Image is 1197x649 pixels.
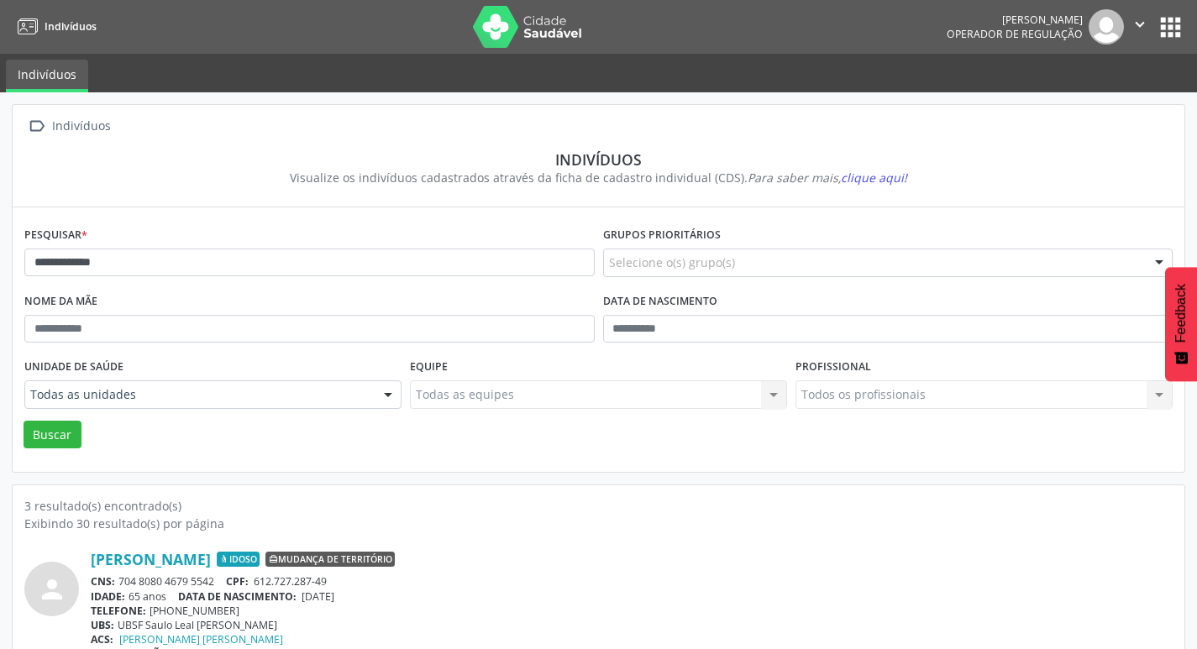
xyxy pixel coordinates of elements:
[603,289,717,315] label: Data de nascimento
[37,574,67,605] i: person
[91,589,1173,604] div: 65 anos
[36,169,1161,186] div: Visualize os indivíduos cadastrados através da ficha de cadastro individual (CDS).
[91,550,211,568] a: [PERSON_NAME]
[265,552,395,567] span: Mudança de território
[1131,15,1149,34] i: 
[1165,267,1197,381] button: Feedback - Mostrar pesquisa
[217,552,260,567] span: Idoso
[24,114,113,139] a:  Indivíduos
[178,589,297,604] span: DATA DE NASCIMENTO:
[91,574,115,589] span: CNS:
[24,515,1173,532] div: Exibindo 30 resultado(s) por página
[91,589,125,604] span: IDADE:
[254,574,327,589] span: 612.727.287-49
[24,497,1173,515] div: 3 resultado(s) encontrado(s)
[1124,9,1156,44] button: 
[410,354,448,380] label: Equipe
[36,150,1161,169] div: Indivíduos
[609,254,735,271] span: Selecione o(s) grupo(s)
[226,574,249,589] span: CPF:
[1089,9,1124,44] img: img
[795,354,871,380] label: Profissional
[603,222,721,249] label: Grupos prioritários
[947,13,1083,27] div: [PERSON_NAME]
[91,618,1173,632] div: UBSF Saulo Leal [PERSON_NAME]
[91,574,1173,589] div: 704 8080 4679 5542
[1173,284,1189,343] span: Feedback
[24,114,49,139] i: 
[841,170,907,186] span: clique aqui!
[947,27,1083,41] span: Operador de regulação
[30,386,367,403] span: Todas as unidades
[119,632,283,646] a: [PERSON_NAME] [PERSON_NAME]
[49,114,113,139] div: Indivíduos
[24,354,123,380] label: Unidade de saúde
[45,19,97,34] span: Indivíduos
[91,604,1173,618] div: [PHONE_NUMBER]
[302,589,334,604] span: [DATE]
[24,289,97,315] label: Nome da mãe
[12,13,97,40] a: Indivíduos
[6,60,88,92] a: Indivíduos
[748,170,907,186] i: Para saber mais,
[91,632,113,646] span: ACS:
[91,604,146,618] span: TELEFONE:
[24,222,87,249] label: Pesquisar
[91,618,114,632] span: UBS:
[1156,13,1185,42] button: apps
[24,421,81,449] button: Buscar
